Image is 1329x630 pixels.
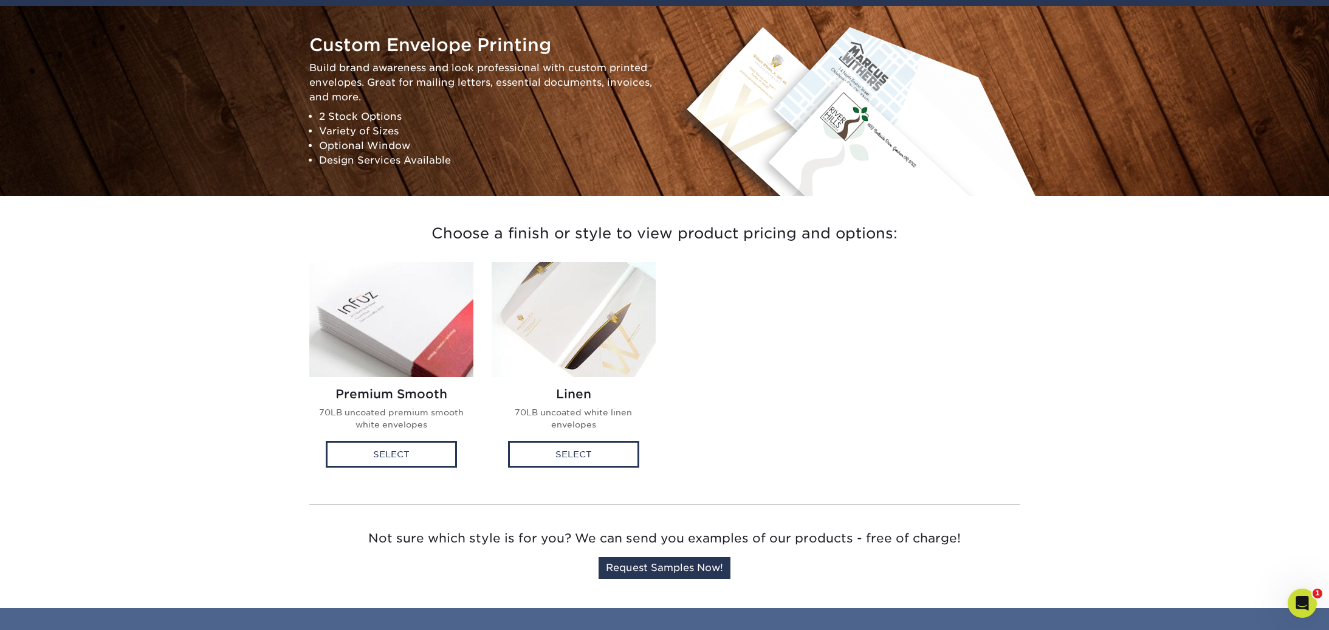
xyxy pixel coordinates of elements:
[508,441,639,468] div: Select
[309,35,656,56] h1: Custom Envelope Printing
[309,529,1020,547] p: Not sure which style is for you? We can send you examples of our products - free of charge!
[309,262,473,377] img: Premium Smooth Envelopes
[674,21,1040,196] img: Envelopes
[319,109,656,123] li: 2 Stock Options
[309,210,1020,257] h3: Choose a finish or style to view product pricing and options:
[492,262,656,480] a: Linen Envelopes Linen 70LB uncoated white linen envelopes Select
[309,262,473,480] a: Premium Smooth Envelopes Premium Smooth 70LB uncoated premium smooth white envelopes Select
[1313,589,1322,598] span: 1
[319,153,656,167] li: Design Services Available
[326,441,457,468] div: Select
[319,123,656,138] li: Variety of Sizes
[309,60,656,104] p: Build brand awareness and look professional with custom printed envelopes. Great for mailing lett...
[1288,589,1317,618] iframe: Intercom live chat
[492,262,656,377] img: Linen Envelopes
[319,406,464,431] p: 70LB uncoated premium smooth white envelopes
[319,387,464,401] h2: Premium Smooth
[501,406,646,431] p: 70LB uncoated white linen envelopes
[501,387,646,401] h2: Linen
[319,138,656,153] li: Optional Window
[599,557,730,579] a: Request Samples Now!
